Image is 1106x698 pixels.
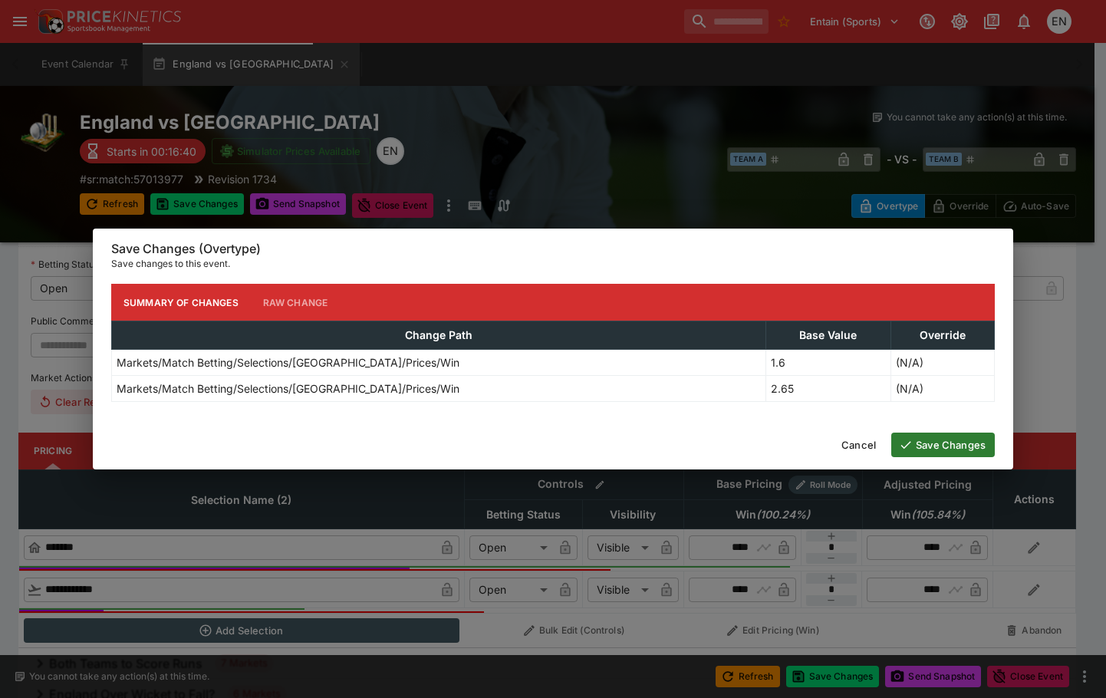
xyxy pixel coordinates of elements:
h6: Save Changes (Overtype) [111,241,995,257]
button: Raw Change [251,284,341,321]
button: Save Changes [891,433,995,457]
td: (N/A) [890,376,994,402]
th: Base Value [765,321,890,350]
th: Change Path [112,321,766,350]
p: Markets/Match Betting/Selections/[GEOGRAPHIC_DATA]/Prices/Win [117,380,459,397]
td: (N/A) [890,350,994,376]
p: Save changes to this event. [111,256,995,272]
th: Override [890,321,994,350]
p: Markets/Match Betting/Selections/[GEOGRAPHIC_DATA]/Prices/Win [117,354,459,370]
td: 1.6 [765,350,890,376]
button: Summary of Changes [111,284,251,321]
td: 2.65 [765,376,890,402]
button: Cancel [832,433,885,457]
